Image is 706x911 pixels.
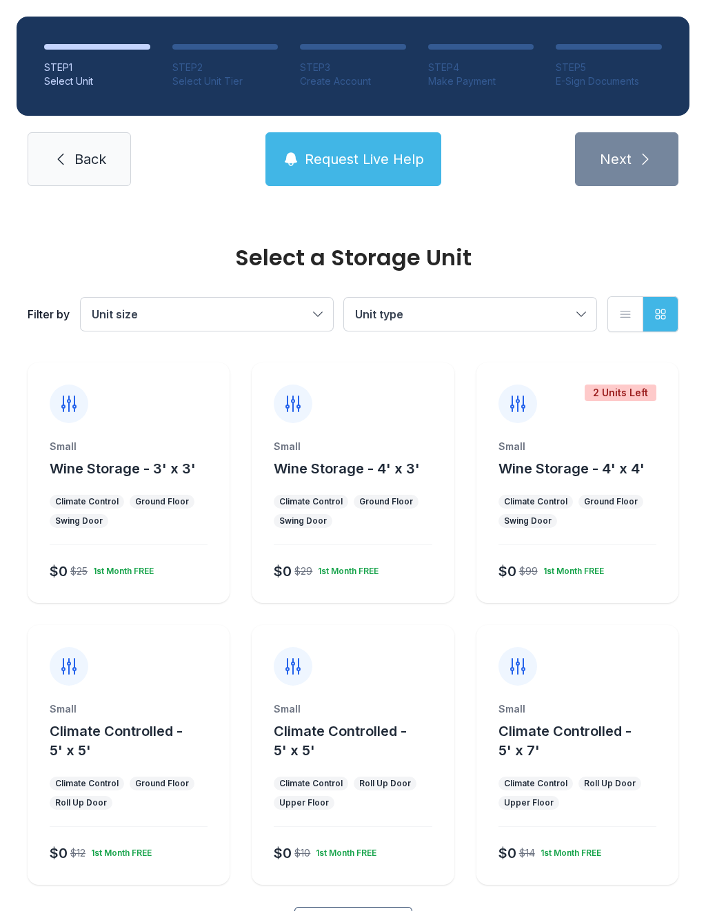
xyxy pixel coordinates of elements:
[279,515,327,526] div: Swing Door
[519,846,535,860] div: $14
[70,564,88,578] div: $25
[44,74,150,88] div: Select Unit
[498,440,656,453] div: Small
[584,778,636,789] div: Roll Up Door
[274,460,420,477] span: Wine Storage - 4' x 3'
[81,298,333,331] button: Unit size
[585,385,656,401] div: 2 Units Left
[504,515,552,526] div: Swing Door
[135,778,189,789] div: Ground Floor
[519,564,538,578] div: $99
[498,721,673,760] button: Climate Controlled - 5' x 7'
[274,702,432,716] div: Small
[428,61,534,74] div: STEP 4
[584,496,638,507] div: Ground Floor
[300,61,406,74] div: STEP 3
[498,702,656,716] div: Small
[535,842,601,859] div: 1st Month FREE
[504,797,554,808] div: Upper Floor
[556,61,662,74] div: STEP 5
[294,564,312,578] div: $29
[498,460,645,477] span: Wine Storage - 4' x 4'
[50,723,183,759] span: Climate Controlled - 5' x 5'
[498,562,516,581] div: $0
[279,496,343,507] div: Climate Control
[74,150,106,169] span: Back
[50,702,208,716] div: Small
[498,843,516,863] div: $0
[172,74,279,88] div: Select Unit Tier
[428,74,534,88] div: Make Payment
[70,846,85,860] div: $12
[600,150,632,169] span: Next
[50,459,196,478] button: Wine Storage - 3' x 3'
[310,842,376,859] div: 1st Month FREE
[359,778,411,789] div: Roll Up Door
[274,562,292,581] div: $0
[305,150,424,169] span: Request Live Help
[504,778,567,789] div: Climate Control
[135,496,189,507] div: Ground Floor
[274,721,448,760] button: Climate Controlled - 5' x 5'
[55,797,107,808] div: Roll Up Door
[294,846,310,860] div: $10
[300,74,406,88] div: Create Account
[88,560,154,577] div: 1st Month FREE
[504,496,567,507] div: Climate Control
[538,560,604,577] div: 1st Month FREE
[556,74,662,88] div: E-Sign Documents
[55,496,119,507] div: Climate Control
[50,843,68,863] div: $0
[50,440,208,453] div: Small
[359,496,413,507] div: Ground Floor
[274,723,407,759] span: Climate Controlled - 5' x 5'
[344,298,596,331] button: Unit type
[274,440,432,453] div: Small
[85,842,152,859] div: 1st Month FREE
[28,247,678,269] div: Select a Storage Unit
[28,306,70,323] div: Filter by
[50,460,196,477] span: Wine Storage - 3' x 3'
[274,843,292,863] div: $0
[172,61,279,74] div: STEP 2
[355,307,403,321] span: Unit type
[279,797,329,808] div: Upper Floor
[498,723,632,759] span: Climate Controlled - 5' x 7'
[498,459,645,478] button: Wine Storage - 4' x 4'
[55,778,119,789] div: Climate Control
[50,562,68,581] div: $0
[274,459,420,478] button: Wine Storage - 4' x 3'
[279,778,343,789] div: Climate Control
[50,721,224,760] button: Climate Controlled - 5' x 5'
[55,515,103,526] div: Swing Door
[312,560,379,577] div: 1st Month FREE
[44,61,150,74] div: STEP 1
[92,307,138,321] span: Unit size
